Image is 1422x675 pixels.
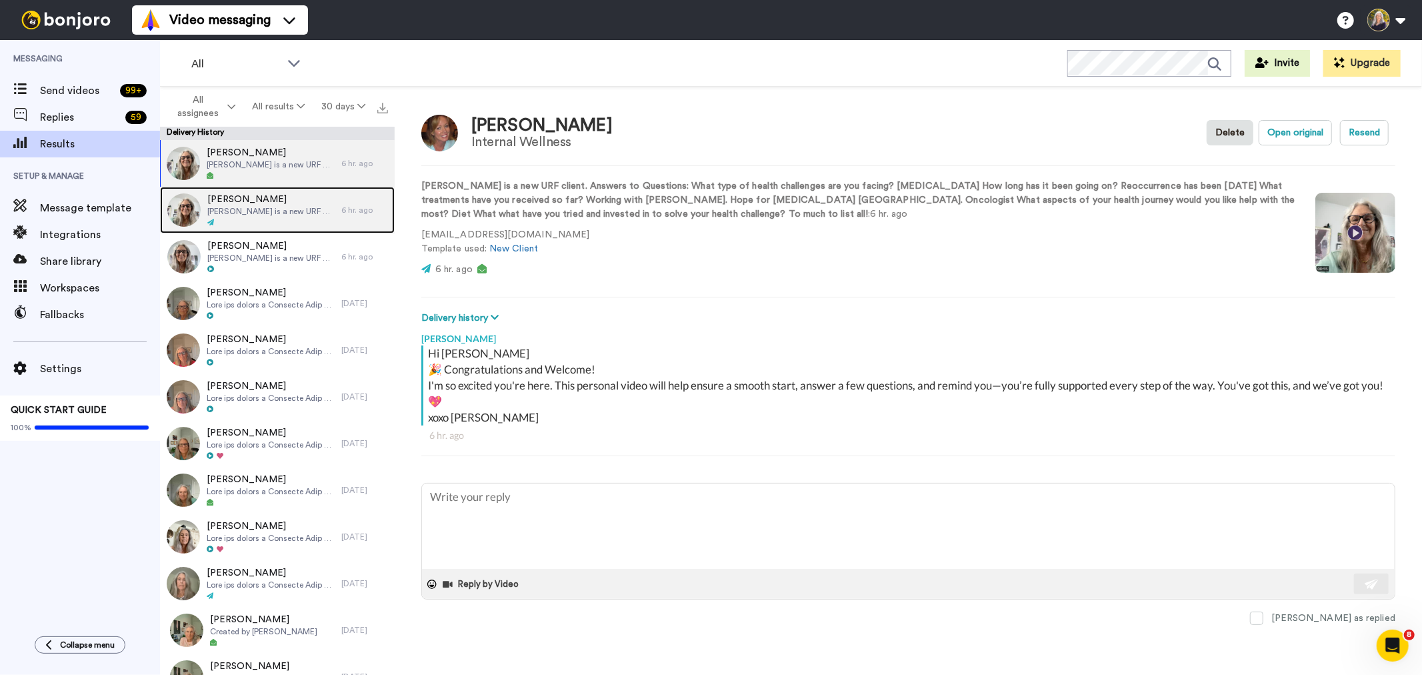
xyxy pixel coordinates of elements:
[207,533,335,544] span: Lore ips dolors a Consecte Adip elit Seddoe temp inc. ~~ Utlabor et Dolorema Aliq enimadm ve quis...
[207,393,335,404] span: Lore ips dolors a Consecte Adip elit Sedd eius tem. ~~ Incidid ut Laboreet Dolo magnaal en admini...
[207,520,335,533] span: [PERSON_NAME]
[35,636,125,654] button: Collapse menu
[160,420,395,467] a: [PERSON_NAME]Lore ips dolors a Consecte Adip elit Sedd eius tem. ~~ Incidid ut Laboreet Dolo magn...
[167,427,200,460] img: 5d67cb6a-a774-4767-9d01-3ad7e81cd13e-thumb.jpg
[40,200,160,216] span: Message template
[40,227,160,243] span: Integrations
[207,566,335,580] span: [PERSON_NAME]
[11,422,31,433] span: 100%
[207,426,335,440] span: [PERSON_NAME]
[207,193,335,206] span: [PERSON_NAME]
[40,307,160,323] span: Fallbacks
[120,84,147,97] div: 99 +
[169,11,271,29] span: Video messaging
[421,311,503,325] button: Delivery history
[160,374,395,420] a: [PERSON_NAME]Lore ips dolors a Consecte Adip elit Sedd eius tem. ~~ Incidid ut Laboreet Dolo magn...
[207,206,335,217] span: [PERSON_NAME] is a new URF client. Answers to Questions: What type of health challenges are you f...
[207,580,335,590] span: Lore ips dolors a Consecte Adip elit Seddoeiu temp inc. ~~ Utlabor et Dolorema Aliq enimadm ve qu...
[160,607,395,654] a: [PERSON_NAME]Created by [PERSON_NAME][DATE]
[40,253,160,269] span: Share library
[1207,120,1253,145] button: Delete
[160,467,395,514] a: [PERSON_NAME]Lore ips dolors a Consecte Adip elit Seddo eius tem. ~~ Incidid ut Laboreet Dolo mag...
[341,158,388,169] div: 6 hr. ago
[160,280,395,327] a: [PERSON_NAME]Lore ips dolors a Consecte Adip elit Seddoe temp inc. ~~ Utlabor et Dolorema Aliq en...
[1377,630,1409,662] iframe: Intercom live chat
[1340,120,1389,145] button: Resend
[207,239,335,253] span: [PERSON_NAME]
[16,11,116,29] img: bj-logo-header-white.svg
[207,346,335,357] span: Lore ips dolors a Consecte Adip elit Sed doei tem. ~~ Incidid ut Laboreet Dolo magnaal en adminim...
[341,438,388,449] div: [DATE]
[207,486,335,497] span: Lore ips dolors a Consecte Adip elit Seddo eius tem. ~~ Incidid ut Laboreet Dolo magnaal en admin...
[1365,579,1379,590] img: send-white.svg
[160,514,395,560] a: [PERSON_NAME]Lore ips dolors a Consecte Adip elit Seddoe temp inc. ~~ Utlabor et Dolorema Aliq en...
[170,614,203,647] img: 0313f50d-85b1-4e47-a430-f1f15ac35444-thumb.jpg
[341,205,388,215] div: 6 hr. ago
[207,380,335,393] span: [PERSON_NAME]
[1323,50,1401,77] button: Upgrade
[341,392,388,402] div: [DATE]
[207,286,335,299] span: [PERSON_NAME]
[163,88,244,125] button: All assignees
[1271,612,1395,625] div: [PERSON_NAME] as replied
[471,135,613,149] div: Internal Wellness
[210,626,317,637] span: Created by [PERSON_NAME]
[421,115,458,151] img: Image of Gloria De Boer
[421,181,1295,219] strong: [PERSON_NAME] is a new URF client. Answers to Questions: What type of health challenges are you f...
[341,625,388,636] div: [DATE]
[160,187,395,233] a: [PERSON_NAME][PERSON_NAME] is a new URF client. Answers to Questions: What type of health challen...
[377,103,388,113] img: export.svg
[1245,50,1310,77] button: Invite
[167,380,200,414] img: a6aeaa34-6ced-46f3-aa4e-12881d956e81-thumb.jpg
[435,265,473,274] span: 6 hr. ago
[160,233,395,280] a: [PERSON_NAME][PERSON_NAME] is a new URF client. Answers to Questions: What type of health challen...
[191,56,281,72] span: All
[160,560,395,607] a: [PERSON_NAME]Lore ips dolors a Consecte Adip elit Seddoeiu temp inc. ~~ Utlabor et Dolorema Aliq ...
[207,159,335,170] span: [PERSON_NAME] is a new URF client. Answers to Questions: What type of health challenges are you f...
[40,83,115,99] span: Send videos
[167,567,200,600] img: 8b6e77e4-f8f5-44de-b2dc-b4c800ecc768-thumb.jpg
[341,251,388,262] div: 6 hr. ago
[207,299,335,310] span: Lore ips dolors a Consecte Adip elit Seddoe temp inc. ~~ Utlabor et Dolorema Aliq enimadm ve quis...
[207,473,335,486] span: [PERSON_NAME]
[40,361,160,377] span: Settings
[160,127,395,140] div: Delivery History
[171,93,225,120] span: All assignees
[160,140,395,187] a: [PERSON_NAME][PERSON_NAME] is a new URF client. Answers to Questions: What type of health challen...
[429,429,1387,442] div: 6 hr. ago
[421,228,1295,256] p: [EMAIL_ADDRESS][DOMAIN_NAME] Template used:
[160,327,395,374] a: [PERSON_NAME]Lore ips dolors a Consecte Adip elit Sed doei tem. ~~ Incidid ut Laboreet Dolo magna...
[40,136,160,152] span: Results
[1259,120,1332,145] button: Open original
[313,95,373,119] button: 30 days
[140,9,161,31] img: vm-color.svg
[207,146,335,159] span: [PERSON_NAME]
[207,253,335,263] span: [PERSON_NAME] is a new URF client. Answers to Questions: What type of health challenges are you f...
[341,298,388,309] div: [DATE]
[60,640,115,650] span: Collapse menu
[167,193,201,227] img: 5f6f11eb-abee-43d9-b39e-3b471e738490-thumb.jpg
[341,485,388,496] div: [DATE]
[167,333,200,367] img: 96ab1f18-c38b-4c57-9dea-a4d94ebb6a60-thumb.jpg
[471,116,613,135] div: [PERSON_NAME]
[125,111,147,124] div: 59
[341,578,388,589] div: [DATE]
[40,280,160,296] span: Workspaces
[11,406,107,415] span: QUICK START GUIDE
[373,97,392,117] button: Export all results that match these filters now.
[421,179,1295,221] p: : 6 hr. ago
[428,346,1392,426] div: Hi [PERSON_NAME] 🎉 Congratulations and Welcome! I'm so excited you're here. This personal video w...
[167,287,200,320] img: 51834234-a706-48fc-8a20-ac15a5b60ec4-thumb.jpg
[167,520,200,554] img: 161f1dd5-226f-420d-b06b-eaed3e20ec58-thumb.jpg
[1404,630,1415,640] span: 8
[244,95,313,119] button: All results
[421,325,1395,346] div: [PERSON_NAME]
[210,613,317,626] span: [PERSON_NAME]
[210,660,317,673] span: [PERSON_NAME]
[167,474,200,507] img: d284a970-ebc7-448f-8f70-31d21dc6cb7a-thumb.jpg
[341,345,388,356] div: [DATE]
[341,532,388,542] div: [DATE]
[40,109,120,125] span: Replies
[207,333,335,346] span: [PERSON_NAME]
